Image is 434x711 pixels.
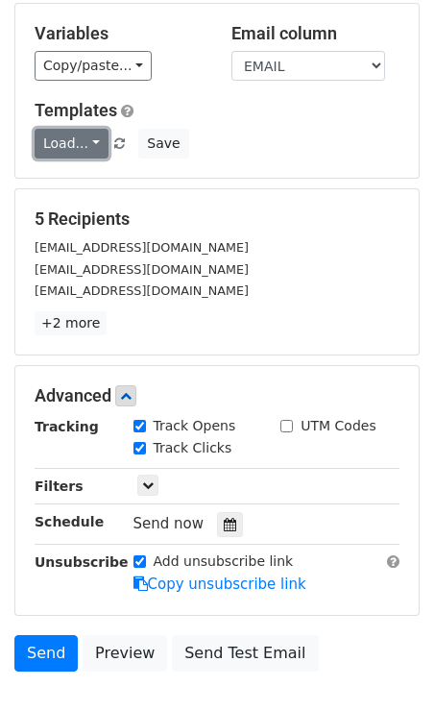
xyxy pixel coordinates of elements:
[35,51,152,81] a: Copy/paste...
[138,129,188,159] button: Save
[35,283,249,298] small: [EMAIL_ADDRESS][DOMAIN_NAME]
[35,419,99,434] strong: Tracking
[133,576,306,593] a: Copy unsubscribe link
[301,416,375,436] label: UTM Codes
[14,635,78,672] a: Send
[35,514,104,529] strong: Schedule
[35,240,249,255] small: [EMAIL_ADDRESS][DOMAIN_NAME]
[35,478,84,494] strong: Filters
[35,554,129,570] strong: Unsubscribe
[35,311,107,335] a: +2 more
[35,262,249,277] small: [EMAIL_ADDRESS][DOMAIN_NAME]
[154,552,294,572] label: Add unsubscribe link
[172,635,318,672] a: Send Test Email
[231,23,399,44] h5: Email column
[83,635,167,672] a: Preview
[133,515,205,532] span: Send now
[35,100,117,120] a: Templates
[35,23,203,44] h5: Variables
[154,416,236,436] label: Track Opens
[154,438,232,458] label: Track Clicks
[338,619,434,711] iframe: Chat Widget
[35,208,399,230] h5: 5 Recipients
[35,129,108,159] a: Load...
[35,385,399,406] h5: Advanced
